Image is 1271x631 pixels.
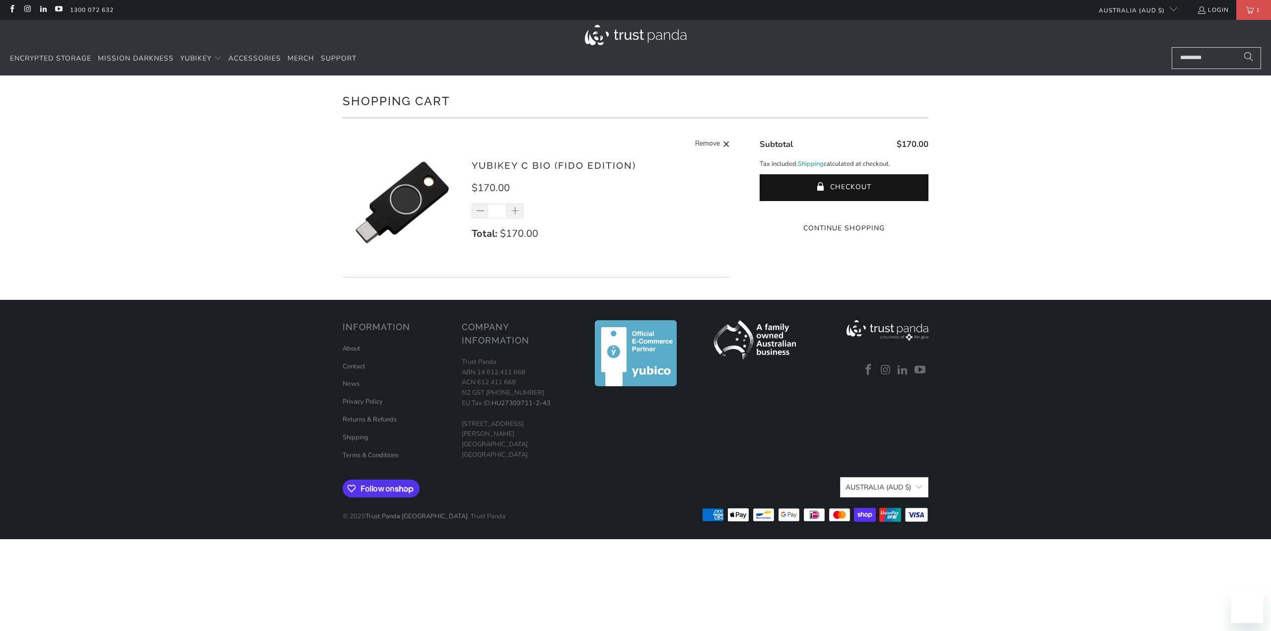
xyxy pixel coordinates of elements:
[70,4,114,15] a: 1300 072 632
[343,397,383,406] a: Privacy Policy
[180,54,212,63] span: YubiKey
[7,6,16,14] a: Trust Panda Australia on Facebook
[321,54,356,63] span: Support
[343,415,397,424] a: Returns & Refunds
[10,47,91,70] a: Encrypted Storage
[695,138,720,150] span: Remove
[492,399,551,408] a: HU27309711-2-43
[760,223,928,234] a: Continue Shopping
[472,181,510,195] span: $170.00
[98,54,174,63] span: Mission Darkness
[896,364,911,377] a: Trust Panda Australia on LinkedIn
[287,54,314,63] span: Merch
[1172,47,1261,69] input: Search...
[39,6,47,14] a: Trust Panda Australia on LinkedIn
[343,501,505,522] p: © 2025 . Trust Panda
[365,512,468,521] a: Trust Panda [GEOGRAPHIC_DATA]
[287,47,314,70] a: Merch
[1197,4,1229,15] a: Login
[878,364,893,377] a: Trust Panda Australia on Instagram
[585,25,687,45] img: Trust Panda Australia
[321,47,356,70] a: Support
[343,344,360,353] a: About
[695,138,730,150] a: Remove
[798,159,824,169] a: Shipping
[840,477,928,497] button: Australia (AUD $)
[897,139,928,150] span: $170.00
[760,174,928,201] button: Checkout
[54,6,63,14] a: Trust Panda Australia on YouTube
[343,90,928,110] h1: Shopping Cart
[10,47,356,70] nav: Translation missing: en.navigation.header.main_nav
[228,47,281,70] a: Accessories
[343,362,365,371] a: Contact
[472,160,636,171] a: YubiKey C Bio (FIDO Edition)
[462,357,571,460] p: Trust Panda ABN 14 612 411 668 ACN 612 411 668 NZ GST [PHONE_NUMBER] EU Tax ID: [STREET_ADDRESS][...
[23,6,31,14] a: Trust Panda Australia on Instagram
[760,139,793,150] span: Subtotal
[913,364,927,377] a: Trust Panda Australia on YouTube
[500,227,538,240] span: $170.00
[1231,591,1263,623] iframe: Button to launch messaging window
[180,47,222,70] summary: YubiKey
[343,451,399,460] a: Terms & Conditions
[1236,47,1261,69] button: Search
[343,379,359,388] a: News
[10,54,91,63] span: Encrypted Storage
[98,47,174,70] a: Mission Darkness
[343,143,462,262] img: YubiKey C Bio (FIDO Edition)
[472,227,497,240] strong: Total:
[760,159,928,169] p: Tax included. calculated at checkout.
[343,433,368,442] a: Shipping
[861,364,876,377] a: Trust Panda Australia on Facebook
[228,54,281,63] span: Accessories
